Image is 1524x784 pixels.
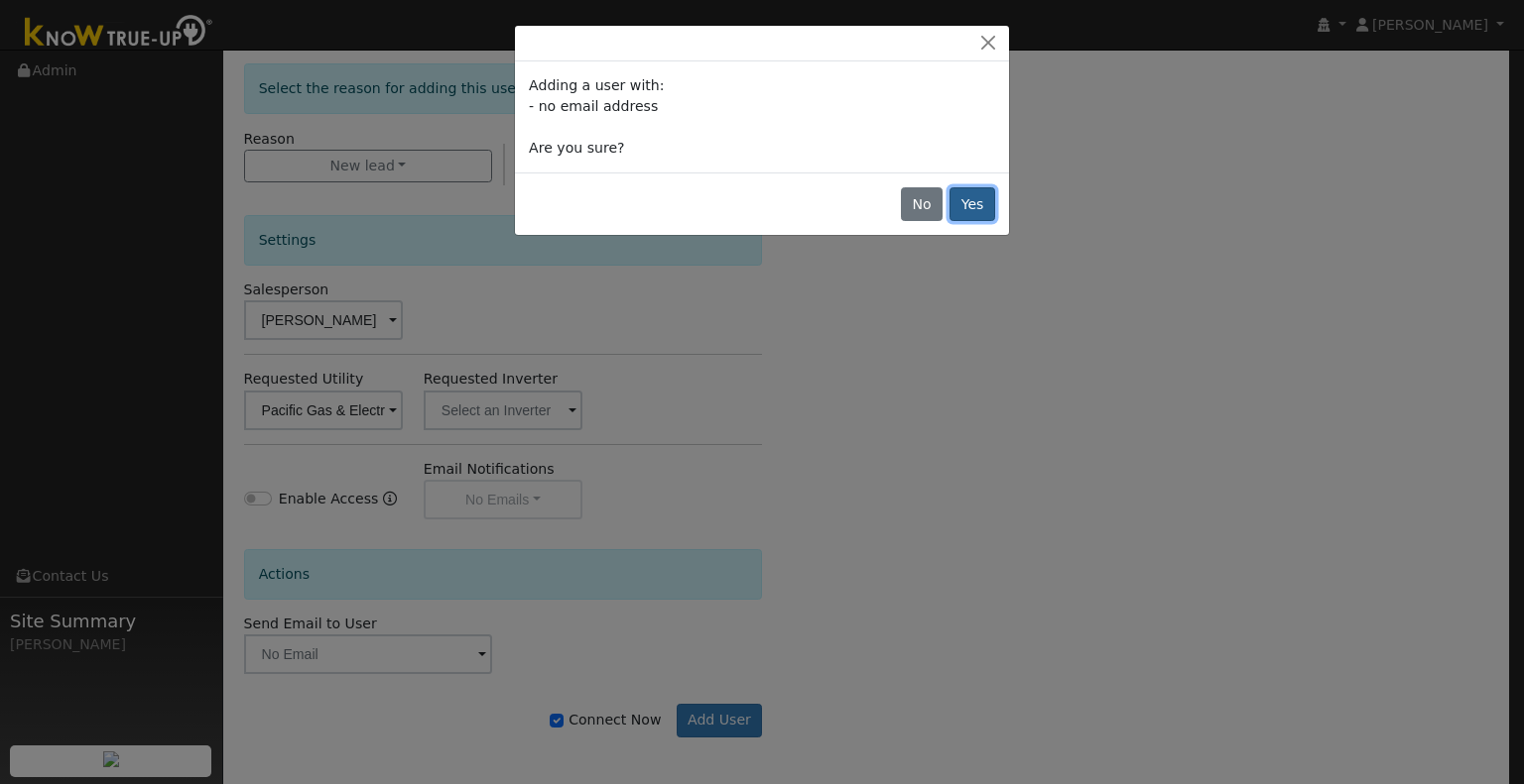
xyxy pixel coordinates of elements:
[529,98,658,114] span: - no email address
[950,187,995,221] button: Yes
[901,187,943,221] button: No
[974,33,1002,54] button: Close
[529,140,624,156] span: Are you sure?
[529,77,664,93] span: Adding a user with:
